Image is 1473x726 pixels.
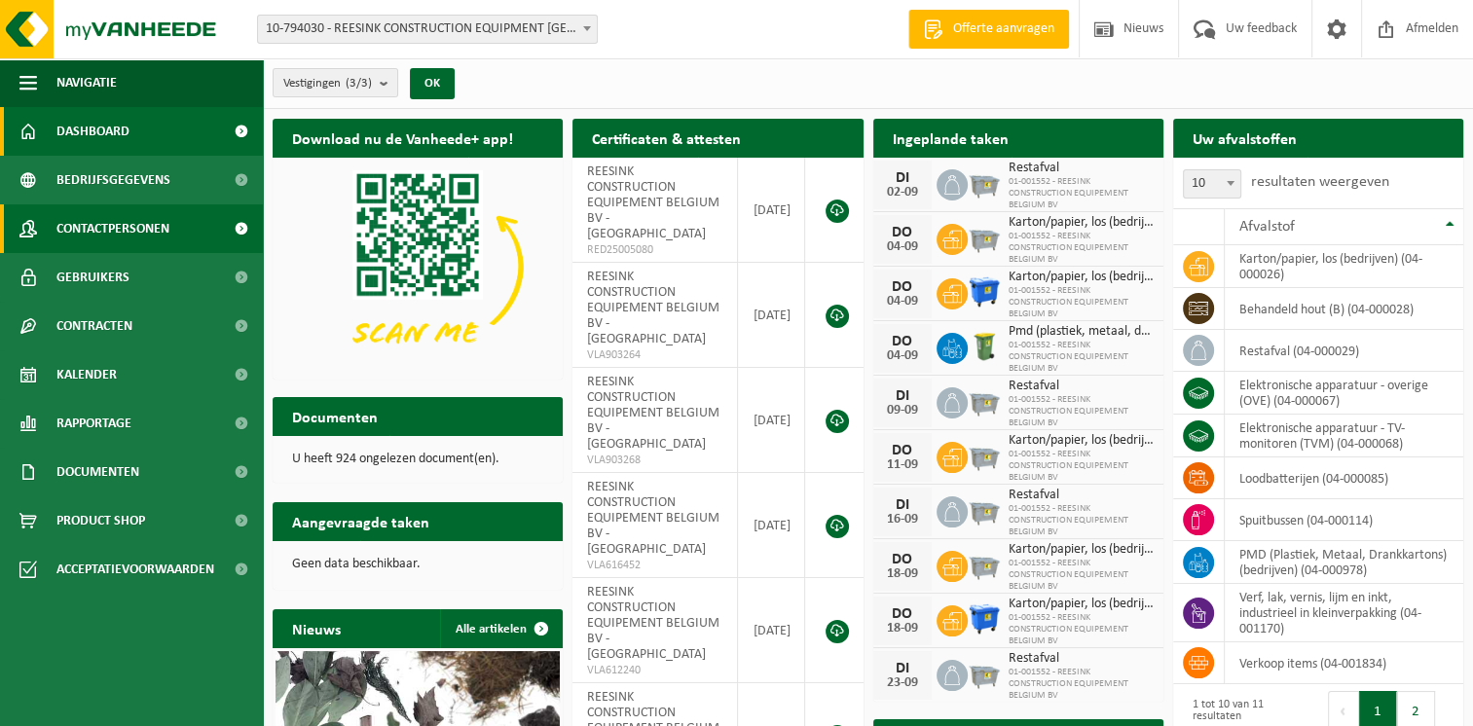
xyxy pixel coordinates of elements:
span: 10 [1183,169,1241,199]
h2: Certificaten & attesten [572,119,760,157]
img: WB-2500-GAL-GY-01 [968,439,1001,472]
td: [DATE] [738,368,805,473]
div: 16-09 [883,513,922,526]
span: Dashboard [56,107,129,156]
span: 10-794030 - REESINK CONSTRUCTION EQUIPMENT BELGIUM BV - HAMME [258,16,597,43]
span: Contracten [56,302,132,350]
img: WB-2500-GAL-GY-01 [968,221,1001,254]
div: DO [883,552,922,567]
p: U heeft 924 ongelezen document(en). [292,453,543,466]
td: elektronische apparatuur - overige (OVE) (04-000067) [1225,372,1463,415]
span: 01-001552 - REESINK CONSTRUCTION EQUIPEMENT BELGIUM BV [1009,558,1154,593]
span: Navigatie [56,58,117,107]
span: Karton/papier, los (bedrijven) [1009,597,1154,612]
img: WB-1100-HPE-BE-01 [968,275,1001,309]
span: Restafval [1009,488,1154,503]
span: REESINK CONSTRUCTION EQUIPEMENT BELGIUM BV - [GEOGRAPHIC_DATA] [587,480,719,557]
div: DO [883,443,922,458]
span: VLA903268 [587,453,722,468]
span: Offerte aanvragen [948,19,1059,39]
span: Vestigingen [283,69,372,98]
label: resultaten weergeven [1251,174,1389,190]
div: DO [883,225,922,240]
div: DI [883,170,922,186]
span: REESINK CONSTRUCTION EQUIPEMENT BELGIUM BV - [GEOGRAPHIC_DATA] [587,375,719,452]
span: REESINK CONSTRUCTION EQUIPEMENT BELGIUM BV - [GEOGRAPHIC_DATA] [587,585,719,662]
span: 10-794030 - REESINK CONSTRUCTION EQUIPMENT BELGIUM BV - HAMME [257,15,598,44]
span: Documenten [56,448,139,496]
div: 02-09 [883,186,922,200]
img: WB-2500-GAL-GY-01 [968,384,1001,417]
span: Gebruikers [56,253,129,302]
div: DI [883,388,922,404]
span: 01-001552 - REESINK CONSTRUCTION EQUIPEMENT BELGIUM BV [1009,231,1154,266]
span: 01-001552 - REESINK CONSTRUCTION EQUIPEMENT BELGIUM BV [1009,449,1154,484]
td: [DATE] [738,578,805,683]
img: WB-2500-GAL-GY-01 [968,657,1001,690]
span: VLA612240 [587,663,722,678]
img: WB-1100-HPE-BE-01 [968,602,1001,635]
div: DI [883,661,922,676]
span: Karton/papier, los (bedrijven) [1009,215,1154,231]
div: 04-09 [883,295,922,309]
td: spuitbussen (04-000114) [1225,499,1463,541]
img: WB-0240-HPE-GN-50 [968,330,1001,363]
div: DO [883,606,922,622]
h2: Download nu de Vanheede+ app! [273,119,533,157]
a: Alle artikelen [440,609,561,648]
td: [DATE] [738,263,805,368]
h2: Nieuws [273,609,360,647]
span: 10 [1184,170,1240,198]
td: elektronische apparatuur - TV-monitoren (TVM) (04-000068) [1225,415,1463,457]
h2: Aangevraagde taken [273,502,449,540]
div: 04-09 [883,349,922,363]
span: REESINK CONSTRUCTION EQUIPEMENT BELGIUM BV - [GEOGRAPHIC_DATA] [587,270,719,346]
span: VLA903264 [587,347,722,363]
span: Restafval [1009,651,1154,667]
p: Geen data beschikbaar. [292,558,543,571]
span: Karton/papier, los (bedrijven) [1009,433,1154,449]
img: WB-2500-GAL-GY-01 [968,548,1001,581]
div: DI [883,497,922,513]
span: VLA616452 [587,558,722,573]
td: restafval (04-000029) [1225,330,1463,372]
span: 01-001552 - REESINK CONSTRUCTION EQUIPEMENT BELGIUM BV [1009,340,1154,375]
span: Restafval [1009,379,1154,394]
td: [DATE] [738,158,805,263]
span: 01-001552 - REESINK CONSTRUCTION EQUIPEMENT BELGIUM BV [1009,612,1154,647]
span: Rapportage [56,399,131,448]
img: Download de VHEPlus App [273,158,563,376]
div: 18-09 [883,567,922,581]
span: 01-001552 - REESINK CONSTRUCTION EQUIPEMENT BELGIUM BV [1009,176,1154,211]
span: REESINK CONSTRUCTION EQUIPEMENT BELGIUM BV - [GEOGRAPHIC_DATA] [587,164,719,241]
td: behandeld hout (B) (04-000028) [1225,288,1463,330]
td: PMD (Plastiek, Metaal, Drankkartons) (bedrijven) (04-000978) [1225,541,1463,584]
span: Contactpersonen [56,204,169,253]
span: 01-001552 - REESINK CONSTRUCTION EQUIPEMENT BELGIUM BV [1009,285,1154,320]
span: Karton/papier, los (bedrijven) [1009,270,1154,285]
img: WB-2500-GAL-GY-01 [968,166,1001,200]
span: Kalender [56,350,117,399]
td: [DATE] [738,473,805,578]
span: Pmd (plastiek, metaal, drankkartons) (bedrijven) [1009,324,1154,340]
td: verf, lak, vernis, lijm en inkt, industrieel in kleinverpakking (04-001170) [1225,584,1463,642]
h2: Uw afvalstoffen [1173,119,1316,157]
span: 01-001552 - REESINK CONSTRUCTION EQUIPEMENT BELGIUM BV [1009,503,1154,538]
td: karton/papier, los (bedrijven) (04-000026) [1225,245,1463,288]
div: 23-09 [883,676,922,690]
div: 11-09 [883,458,922,472]
span: Bedrijfsgegevens [56,156,170,204]
span: RED25005080 [587,242,722,258]
td: loodbatterijen (04-000085) [1225,457,1463,499]
span: 01-001552 - REESINK CONSTRUCTION EQUIPEMENT BELGIUM BV [1009,667,1154,702]
td: verkoop items (04-001834) [1225,642,1463,684]
a: Offerte aanvragen [908,10,1069,49]
h2: Ingeplande taken [873,119,1028,157]
img: WB-2500-GAL-GY-01 [968,493,1001,526]
span: Product Shop [56,496,145,545]
button: Vestigingen(3/3) [273,68,398,97]
count: (3/3) [346,77,372,90]
span: Karton/papier, los (bedrijven) [1009,542,1154,558]
span: Afvalstof [1239,219,1295,235]
span: Restafval [1009,161,1154,176]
